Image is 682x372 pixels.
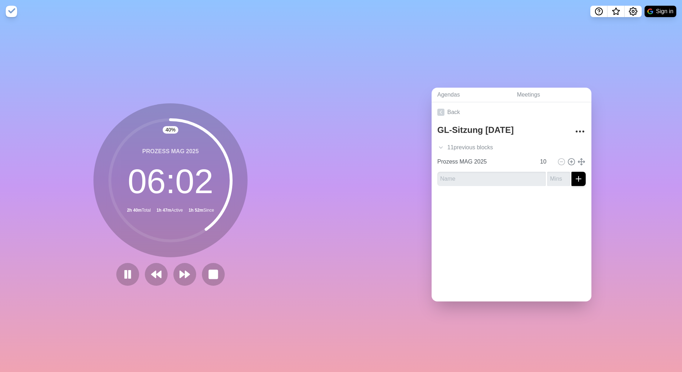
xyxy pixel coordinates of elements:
button: What’s new [607,6,625,17]
button: Settings [625,6,642,17]
a: Back [432,102,591,122]
button: Sign in [645,6,676,17]
span: s [490,143,493,152]
div: 11 previous block [432,140,591,155]
img: google logo [647,9,653,14]
input: Mins [537,155,554,169]
a: Agendas [432,88,511,102]
img: timeblocks logo [6,6,17,17]
input: Name [437,172,546,186]
input: Name [434,155,536,169]
button: Help [590,6,607,17]
button: More [573,124,587,139]
input: Mins [547,172,570,186]
a: Meetings [511,88,591,102]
